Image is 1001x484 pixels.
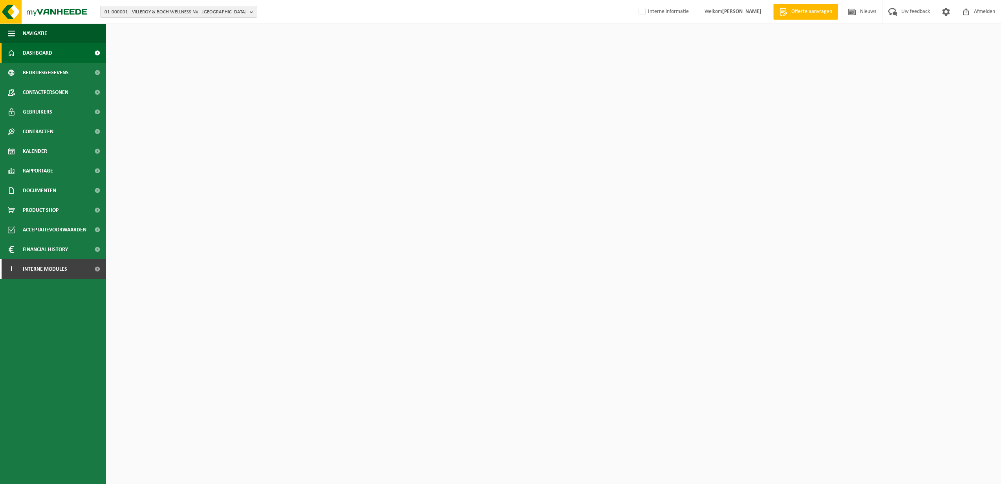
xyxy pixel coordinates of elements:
span: Documenten [23,181,56,200]
span: Kalender [23,141,47,161]
label: Interne informatie [637,6,689,18]
span: Contactpersonen [23,82,68,102]
span: I [8,259,15,279]
span: Navigatie [23,24,47,43]
span: Contracten [23,122,53,141]
span: Offerte aanvragen [789,8,834,16]
span: Interne modules [23,259,67,279]
span: Financial History [23,240,68,259]
span: Rapportage [23,161,53,181]
a: Offerte aanvragen [773,4,838,20]
span: Gebruikers [23,102,52,122]
span: Dashboard [23,43,52,63]
button: 01-000001 - VILLEROY & BOCH WELLNESS NV - [GEOGRAPHIC_DATA] [100,6,257,18]
span: Product Shop [23,200,59,220]
span: Bedrijfsgegevens [23,63,69,82]
span: 01-000001 - VILLEROY & BOCH WELLNESS NV - [GEOGRAPHIC_DATA] [104,6,247,18]
strong: [PERSON_NAME] [722,9,761,15]
span: Acceptatievoorwaarden [23,220,86,240]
